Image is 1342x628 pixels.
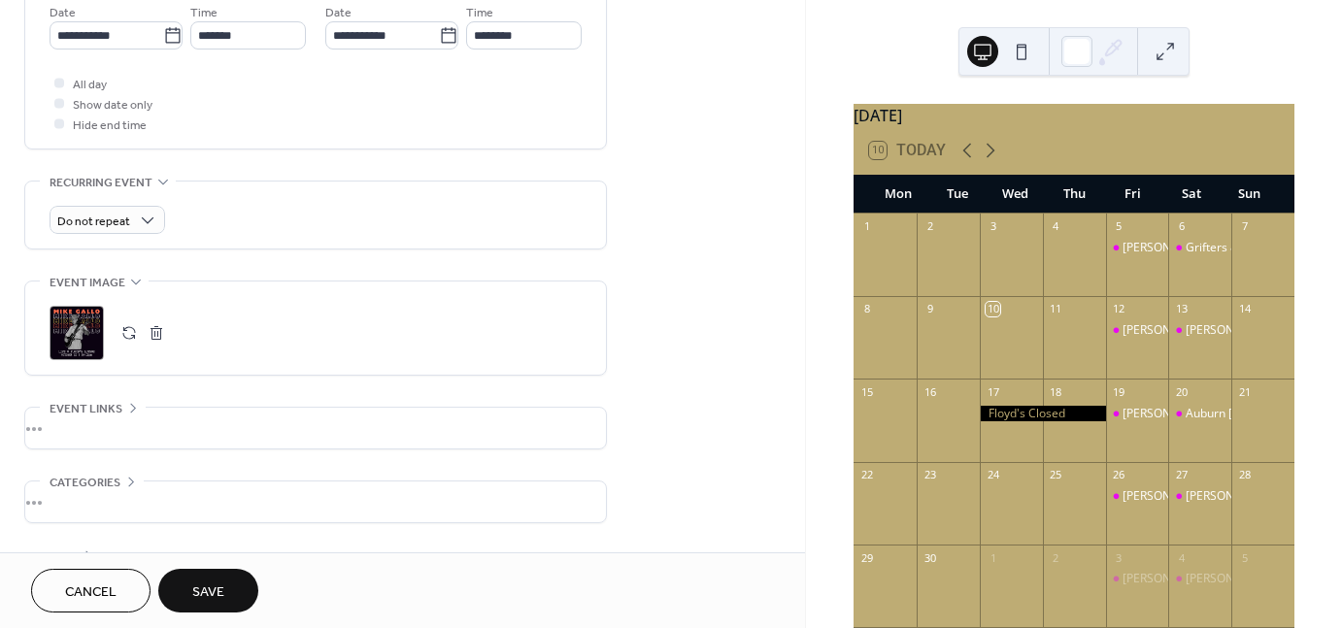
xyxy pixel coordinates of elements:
span: Do not repeat [57,211,130,233]
button: Save [158,569,258,612]
div: Floyd's Closed [980,406,1106,422]
div: 10 [986,302,1000,316]
div: Ella Reid Live [1106,406,1169,422]
div: [DATE] [854,104,1294,127]
div: 13 [1174,302,1189,316]
div: Taylor Graves Live [1106,571,1169,587]
div: 18 [1049,384,1063,399]
div: 5 [1112,219,1126,234]
div: Mon [869,175,927,214]
div: Thu [1045,175,1103,214]
div: 29 [859,550,874,565]
div: Grifters & Shills Live [1186,240,1294,256]
div: Tue [927,175,986,214]
div: [PERSON_NAME] Live [1123,406,1238,422]
div: 6 [1174,219,1189,234]
div: [PERSON_NAME] Live [1186,488,1301,505]
div: 5 [1237,550,1252,565]
div: 20 [1174,384,1189,399]
span: Show date only [73,95,152,116]
span: Recurring event [50,173,152,193]
div: ; [50,306,104,360]
span: Event links [50,399,122,419]
div: 7 [1237,219,1252,234]
div: Karissa Presley Live [1106,322,1169,339]
span: Hide end time [73,116,147,136]
div: Tui Osborne Live [1168,488,1231,505]
div: 30 [923,550,937,565]
div: Fri [1103,175,1161,214]
span: Time [466,3,493,23]
button: Cancel [31,569,151,612]
div: 8 [859,302,874,316]
div: Jerry Almaraz Live [1106,240,1169,256]
div: 1 [859,219,874,234]
div: Auburn McCormick Live [1168,406,1231,422]
div: Sun [1221,175,1279,214]
div: 26 [1112,468,1126,482]
div: 21 [1237,384,1252,399]
div: 25 [1049,468,1063,482]
span: Event image [50,273,125,293]
div: 19 [1112,384,1126,399]
div: 23 [923,468,937,482]
span: Cancel [65,582,117,603]
div: 17 [986,384,1000,399]
span: RSVP [50,546,78,567]
div: 3 [986,219,1000,234]
span: Save [192,582,224,603]
div: 9 [923,302,937,316]
div: Sat [1161,175,1220,214]
div: 22 [859,468,874,482]
div: 16 [923,384,937,399]
div: ••• [25,481,606,522]
div: 2 [923,219,937,234]
div: 27 [1174,468,1189,482]
div: 24 [986,468,1000,482]
div: [PERSON_NAME] Live [1186,322,1301,339]
div: 12 [1112,302,1126,316]
span: Date [50,3,76,23]
div: 3 [1112,550,1126,565]
div: Wed [987,175,1045,214]
div: 11 [1049,302,1063,316]
div: Amanda Adams Live [1106,488,1169,505]
div: [PERSON_NAME] Live [1123,322,1238,339]
div: [PERSON_NAME] Live [1123,240,1238,256]
span: Categories [50,473,120,493]
div: Curt & Hannah Live [1168,571,1231,587]
div: 4 [1174,550,1189,565]
div: 15 [859,384,874,399]
div: [PERSON_NAME] Live [1123,488,1238,505]
span: Date [325,3,352,23]
div: 4 [1049,219,1063,234]
div: [PERSON_NAME] Live [1123,571,1238,587]
div: 28 [1237,468,1252,482]
div: Bob Bardwell Live [1168,322,1231,339]
span: Time [190,3,218,23]
div: Grifters & Shills Live [1168,240,1231,256]
div: 14 [1237,302,1252,316]
div: 1 [986,550,1000,565]
div: ••• [25,408,606,448]
span: All day [73,75,107,95]
div: 2 [1049,550,1063,565]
